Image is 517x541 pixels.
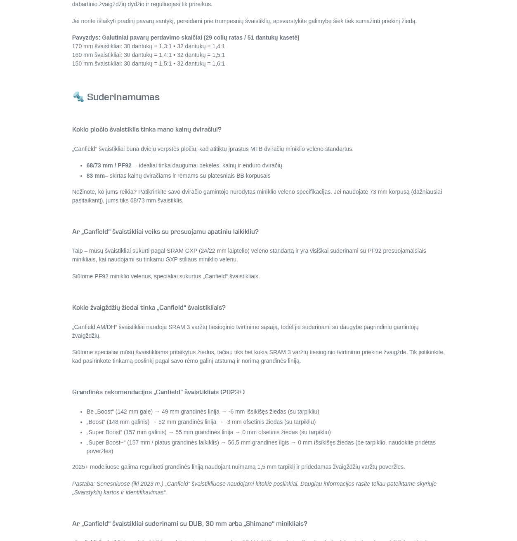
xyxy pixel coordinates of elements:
font: 170 mm švaistikliai: 30 dantukų = 1,3:1 • 32 dantukų = 1,4:1 [72,43,225,49]
font: Grandinės rekomendacijos „Canfield“ švaistikliais (2023+) [72,388,245,396]
font: Pavyzdys: Galutiniai pavarų perdavimo skaičiai (29 colių ratas / 51 dantukų kasetė) [72,34,300,41]
font: Siūlome specialiai mūsų švaistikliams pritaikytus žiedus, tačiau tiks bet kokia SRAM 3 varžtų tie... [72,349,445,364]
font: – skirtas kalnų dviračiams ir rėmams su platesniais BB korpusais [105,172,270,179]
font: 2025+ modeliuose galima reguliuoti grandinės liniją naudojant nuimamą 1,5 mm tarpiklį ir pridedam... [72,463,405,470]
font: Pastaba: Senesniuose (iki 2023 m.) „Canfield“ švaistikliuose naudojami kitokie poslinkiai. Daugia... [72,480,437,496]
font: „Super Boost“ (157 mm galinis) → 55 mm grandinės linija → 0 mm ofsetinis žiedas (su tarpikliu) [87,429,331,435]
font: Nežinote, ko jums reikia? Patikrinkite savo dviračio gamintojo nurodytas miniklio veleno specifik... [72,188,442,204]
font: — idealiai tinka daugumai bekelės, kalnų ir enduro dviračių [132,162,282,169]
font: Taip – ​​mūsų švaistikliai sukurti pagal SRAM GXP (24/22 mm laiptelio) veleno standartą ir yra vi... [72,247,426,263]
font: Ar „Canfield“ švaistikliai suderinami su DUB, 30 mm arba „Shimano“ minikliais? [72,519,307,527]
font: Be „Boost“ (142 mm gale) → 49 mm grandinės linija → -6 mm išsikišęs žiedas (su tarpikliu) [87,408,319,415]
font: Siūlome PF92 miniklio velenus, specialiai sukurtus „Canfield“ švaistikliais. [72,273,260,280]
font: „Canfield AM/DH“ švaistikliai naudoja SRAM 3 varžtų tiesioginio tvirtinimo sąsają, todėl jie sude... [72,324,419,339]
font: 160 mm švaistikliai: 30 dantukų = 1,4:1 • 32 dantukų = 1,5:1 [72,52,225,58]
font: Ar „Canfield“ švaistikliai veiks su presuojamu apatiniu laikikliu? [72,227,259,235]
font: Kokie žvaigždžių žiedai tinka „Canfield“ švaistikliais? [72,303,226,311]
font: 150 mm švaistikliai: 30 dantukų = 1,5:1 • 32 dantukų = 1,6:1 [72,60,225,67]
font: 68/73 mm / PF92 [87,162,132,169]
font: Jei norite išlaikyti pradinį pavarų santykį, pereidami prie trumpesnių švaistiklių, apsvarstykite... [72,18,417,24]
font: „Canfield“ švaistikliai būna dviejų verpstės pločių, kad atitiktų įprastus MTB dviračių miniklio ... [72,146,354,152]
font: „Super Boost+“ (157 mm / platus grandinės laikiklis) → 56,5 mm grandinės ilgis → 0 mm išsikišęs ž... [87,439,436,454]
font: „Boost“ (148 mm galinis) → 52 mm grandinės linija → -3 mm ofsetinis žiedas (su tarpikliu) [87,419,316,425]
font: 83 mm [87,172,105,179]
font: Kokio pločio švaistiklis tinka mano kalnų dviračiui? [72,125,222,133]
font: 🔩 Suderinamumas [72,90,160,103]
